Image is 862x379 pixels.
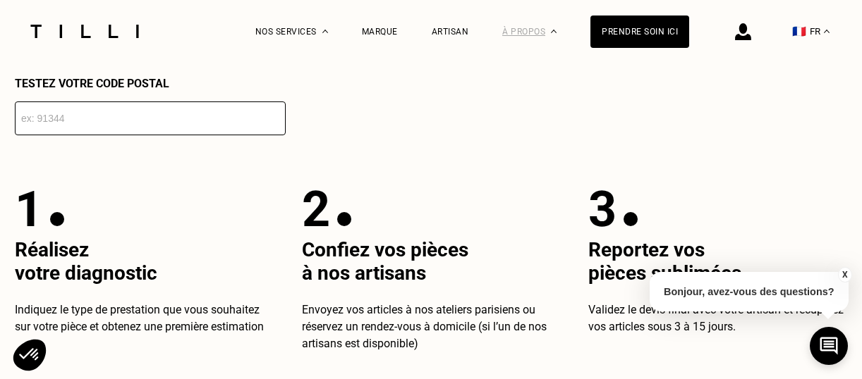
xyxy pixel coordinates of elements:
p: Testez votre code postal [15,77,847,90]
span: Validez le devis final avec votre artisan et récupérez vos articles sous 3 à 15 jours. [588,303,844,333]
p: 3 [588,180,617,238]
img: Menu déroulant [322,30,328,33]
img: Menu déroulant à propos [551,30,557,33]
p: 1 [15,180,43,238]
span: 🇫🇷 [792,25,806,38]
p: Bonjour, avez-vous des questions? [650,272,849,311]
span: Réalisez [15,238,89,261]
input: ex: 91344 [15,101,286,135]
span: Indiquez le type de prestation que vous souhaitez sur votre pièce et obtenez une première estimation [15,303,264,333]
a: Artisan [432,27,469,37]
p: 2 [302,180,330,238]
span: pièces sublimées [588,261,741,285]
span: Envoyez vos articles à nos ateliers parisiens ou réservez un rendez-vous à domicile (si l’un de n... [302,303,547,350]
span: Reportez vos [588,238,705,261]
span: votre diagnostic [15,261,157,285]
a: Marque [362,27,398,37]
span: à nos artisans [302,261,426,285]
button: X [837,267,851,282]
span: Confiez vos pièces [302,238,468,261]
img: Logo du service de couturière Tilli [25,25,144,38]
img: icône connexion [735,23,751,40]
a: Prendre soin ici [590,15,689,48]
img: menu déroulant [824,30,830,33]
